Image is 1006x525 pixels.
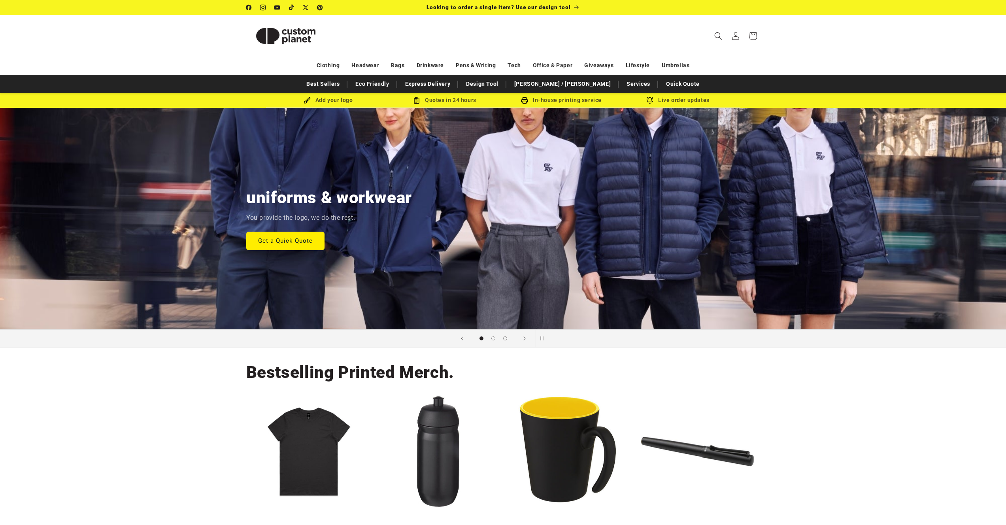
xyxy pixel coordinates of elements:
img: Brush Icon [304,97,311,104]
img: Oli 360 ml ceramic mug with handle [511,395,625,508]
a: Design Tool [462,77,502,91]
button: Pause slideshow [536,330,553,347]
img: Order Updates Icon [413,97,420,104]
iframe: Chat Widget [966,487,1006,525]
button: Load slide 2 of 3 [487,332,499,344]
a: Office & Paper [533,59,572,72]
a: Express Delivery [401,77,455,91]
img: In-house printing [521,97,528,104]
a: Headwear [351,59,379,72]
img: Order updates [646,97,653,104]
p: You provide the logo, we do the rest. [246,212,355,224]
a: Drinkware [417,59,444,72]
a: Giveaways [584,59,613,72]
a: Get a Quick Quote [246,231,325,250]
button: Previous slide [453,330,471,347]
a: [PERSON_NAME] / [PERSON_NAME] [510,77,615,91]
button: Next slide [516,330,533,347]
a: Clothing [317,59,340,72]
a: Bags [391,59,404,72]
a: Eco Friendly [351,77,393,91]
h2: uniforms & workwear [246,187,412,208]
summary: Search [710,27,727,45]
a: Lifestyle [626,59,650,72]
a: Best Sellers [302,77,344,91]
a: Quick Quote [662,77,704,91]
div: In-house printing service [503,95,620,105]
img: Custom Planet [246,18,325,54]
a: Tech [508,59,521,72]
a: Custom Planet [243,15,328,57]
span: Looking to order a single item? Use our design tool [427,4,571,10]
h2: Bestselling Printed Merch. [246,362,454,383]
button: Load slide 1 of 3 [476,332,487,344]
a: Umbrellas [662,59,689,72]
div: Live order updates [620,95,736,105]
img: HydroFlex™ 500 ml squeezy sport bottle [382,395,495,508]
a: Pens & Writing [456,59,496,72]
div: Add your logo [270,95,387,105]
a: Services [623,77,654,91]
button: Load slide 3 of 3 [499,332,511,344]
div: Quotes in 24 hours [387,95,503,105]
